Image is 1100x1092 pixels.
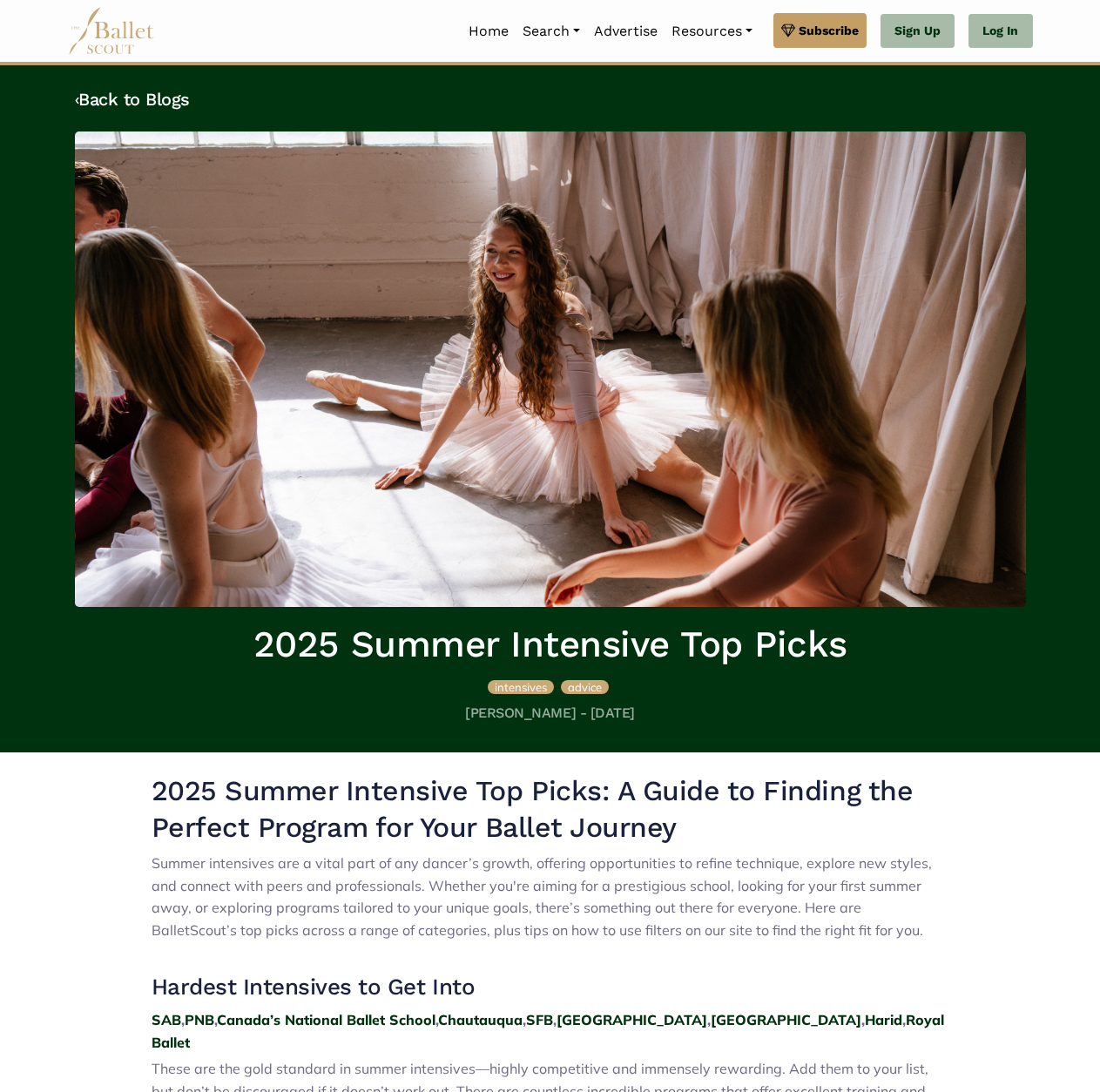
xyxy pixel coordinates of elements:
a: Canada’s National Ballet School [217,1011,435,1028]
strong: , [435,1011,438,1028]
a: Harid [865,1011,902,1028]
a: [GEOGRAPHIC_DATA] [711,1011,861,1028]
h1: 2025 Summer Intensive Top Picks [75,621,1026,669]
a: Home [462,13,516,50]
a: Search [516,13,587,50]
strong: , [902,1011,906,1028]
a: advice [561,677,609,695]
strong: , [861,1011,865,1028]
strong: , [214,1011,217,1028]
img: gem.svg [781,21,795,40]
span: Summer intensives are a vital part of any dancer’s growth, offering opportunities to refine techn... [152,854,932,939]
span: advice [568,680,602,694]
strong: , [181,1011,185,1028]
a: [GEOGRAPHIC_DATA] [557,1011,707,1028]
span: intensives [495,680,547,694]
code: ‹ [75,88,79,110]
a: Advertise [587,13,665,50]
h3: Hardest Intensives to Get Into [152,973,949,1002]
a: Log In [968,14,1032,49]
a: Resources [665,13,759,50]
img: header_image.img [75,131,1026,607]
strong: , [707,1011,711,1028]
a: Chautauqua [438,1011,523,1028]
a: Sign Up [881,14,955,49]
span: Subscribe [799,21,859,40]
a: Subscribe [773,13,867,48]
a: intensives [488,677,557,695]
a: PNB [185,1011,214,1028]
a: Royal Ballet [152,1011,944,1051]
a: SFB [526,1011,553,1028]
strong: , [553,1011,557,1028]
a: SAB [152,1011,181,1028]
h5: [PERSON_NAME] - [DATE] [75,704,1026,723]
a: ‹Back to Blogs [75,89,190,110]
strong: , [523,1011,526,1028]
h2: 2025 Summer Intensive Top Picks: A Guide to Finding the Perfect Program for Your Ballet Journey [152,773,949,846]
